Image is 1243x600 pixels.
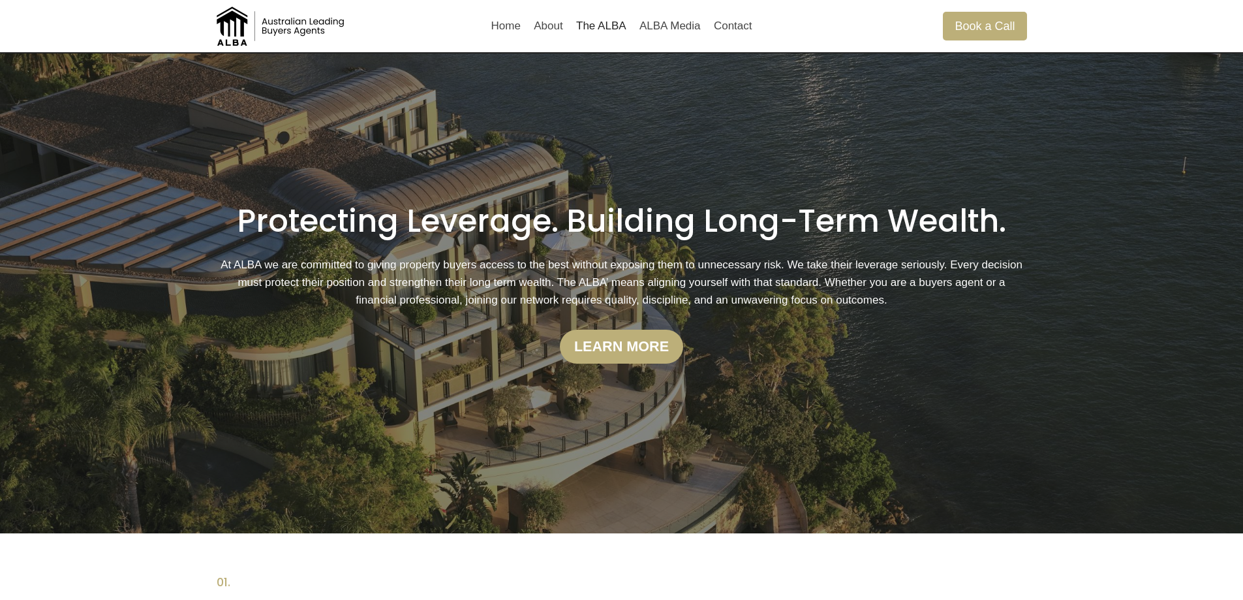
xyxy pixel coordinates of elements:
[943,12,1026,40] a: Book a Call
[217,202,1027,240] h1: Protecting Leverage. Building Long-Term Wealth.
[574,338,669,355] strong: Learn more
[217,7,347,46] img: Australian Leading Buyers Agents
[527,10,570,42] a: About
[633,10,707,42] a: ALBA Media
[707,10,759,42] a: Contact
[484,10,758,42] nav: Primary Navigation
[484,10,527,42] a: Home
[560,330,683,364] a: Learn more
[217,256,1027,309] p: At ALBA we are committed to giving property buyers access to the best without exposing them to un...
[570,10,633,42] a: The ALBA
[217,575,1027,590] h6: 01.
